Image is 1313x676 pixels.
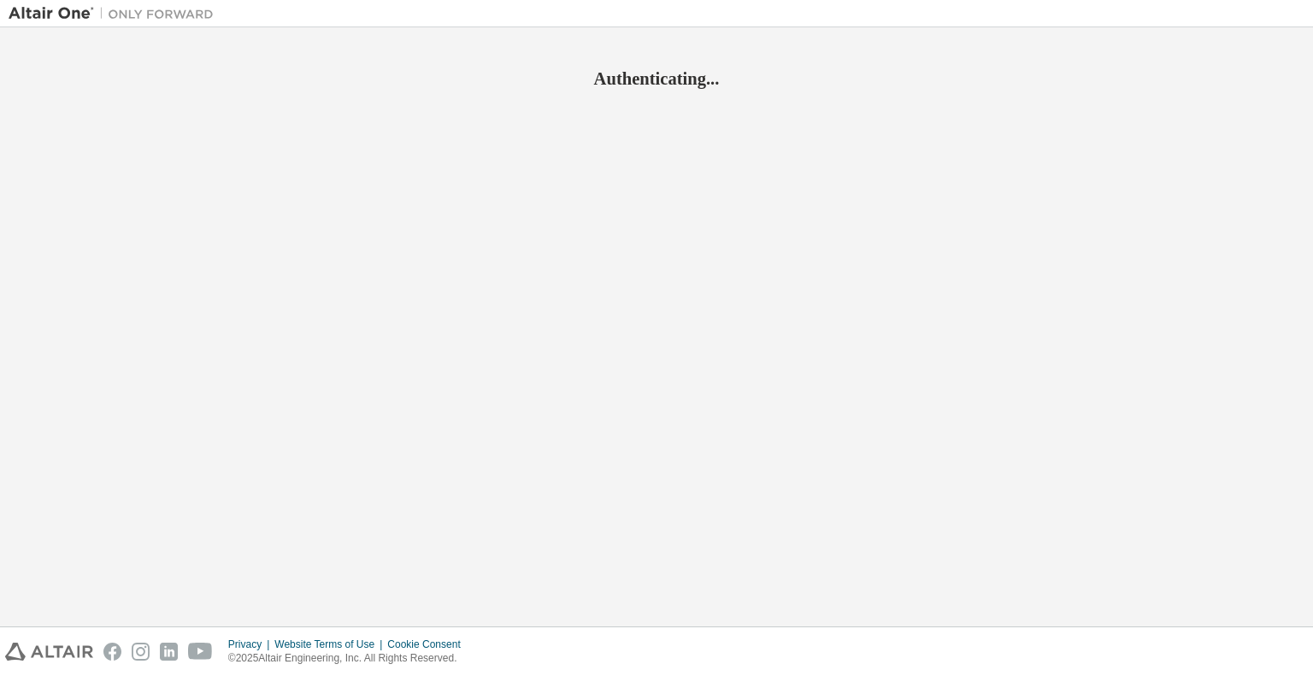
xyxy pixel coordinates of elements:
[103,643,121,661] img: facebook.svg
[228,638,274,651] div: Privacy
[132,643,150,661] img: instagram.svg
[5,643,93,661] img: altair_logo.svg
[160,643,178,661] img: linkedin.svg
[9,68,1304,90] h2: Authenticating...
[188,643,213,661] img: youtube.svg
[228,651,471,666] p: © 2025 Altair Engineering, Inc. All Rights Reserved.
[387,638,470,651] div: Cookie Consent
[9,5,222,22] img: Altair One
[274,638,387,651] div: Website Terms of Use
